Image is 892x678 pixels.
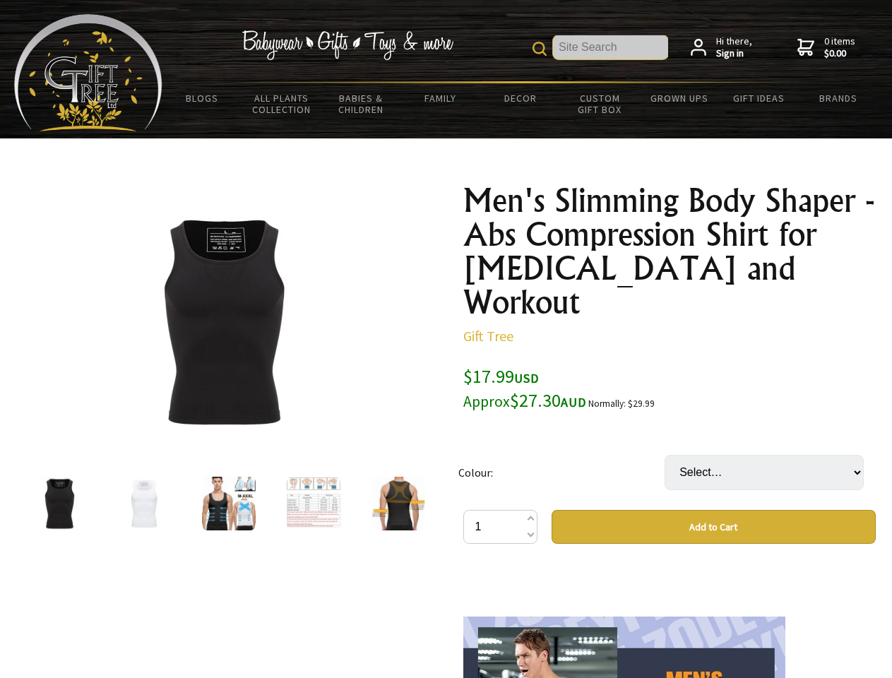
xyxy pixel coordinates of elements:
[552,510,876,544] button: Add to Cart
[202,477,256,530] img: Men's Slimming Body Shaper - Abs Compression Shirt for Gynecomastia and Workout
[463,364,586,412] span: $17.99 $27.30
[719,83,799,113] a: Gift Ideas
[797,35,855,60] a: 0 items$0.00
[799,83,879,113] a: Brands
[458,435,665,510] td: Colour:
[639,83,719,113] a: Grown Ups
[561,394,586,410] span: AUD
[514,370,539,386] span: USD
[716,47,752,60] strong: Sign in
[287,477,340,530] img: Men's Slimming Body Shaper - Abs Compression Shirt for Gynecomastia and Workout
[691,35,752,60] a: Hi there,Sign in
[371,477,425,530] img: Men's Slimming Body Shaper - Abs Compression Shirt for Gynecomastia and Workout
[463,392,510,411] small: Approx
[824,47,855,60] strong: $0.00
[463,184,876,319] h1: Men's Slimming Body Shaper - Abs Compression Shirt for [MEDICAL_DATA] and Workout
[117,477,171,530] img: Men's Slimming Body Shaper - Abs Compression Shirt for Gynecomastia and Workout
[824,35,855,60] span: 0 items
[321,83,401,124] a: Babies & Children
[553,35,668,59] input: Site Search
[463,327,513,345] a: Gift Tree
[401,83,481,113] a: Family
[560,83,640,124] a: Custom Gift Box
[242,30,453,60] img: Babywear - Gifts - Toys & more
[32,477,86,530] img: Men's Slimming Body Shaper - Abs Compression Shirt for Gynecomastia and Workout
[480,83,560,113] a: Decor
[716,35,752,60] span: Hi there,
[588,398,655,410] small: Normally: $29.99
[242,83,322,124] a: All Plants Collection
[162,83,242,113] a: BLOGS
[14,14,162,131] img: Babyware - Gifts - Toys and more...
[113,211,333,432] img: Men's Slimming Body Shaper - Abs Compression Shirt for Gynecomastia and Workout
[533,42,547,56] img: product search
